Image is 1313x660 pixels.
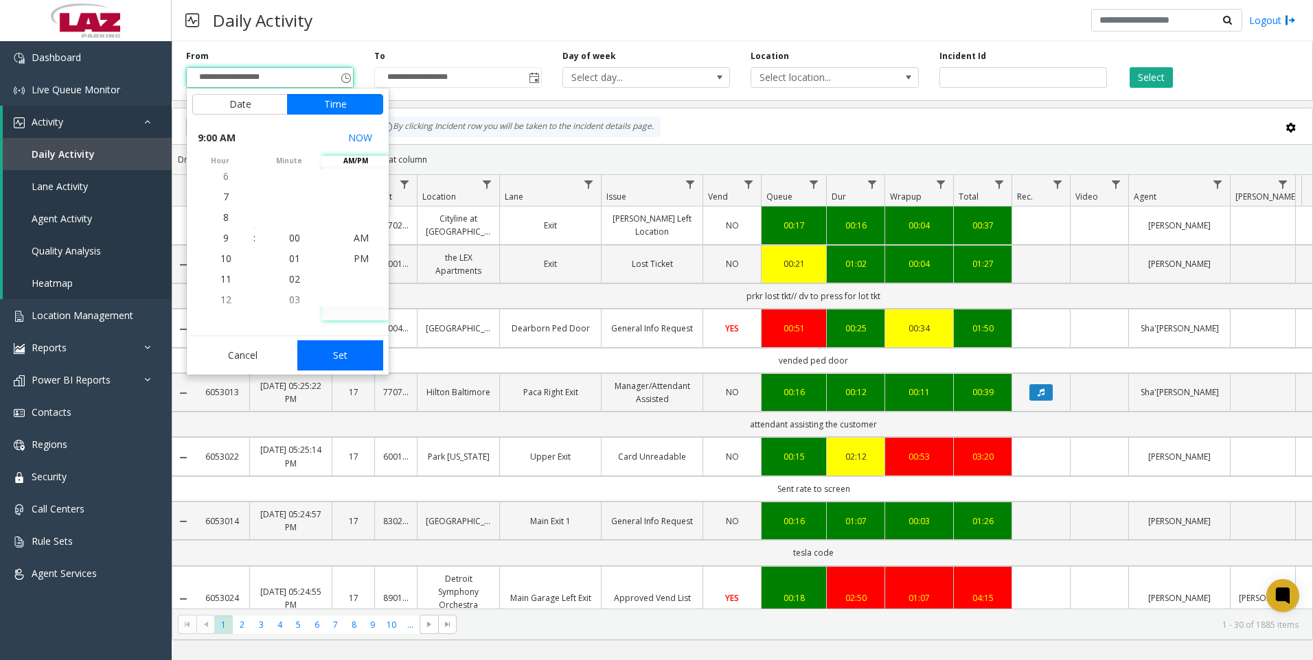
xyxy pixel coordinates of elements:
[172,593,194,604] a: Collapse Details
[835,386,876,399] a: 00:12
[835,591,876,604] a: 02:50
[223,169,229,182] span: 6
[766,191,792,202] span: Queue
[383,386,409,399] a: 770769
[711,322,753,335] a: YES
[172,452,194,463] a: Collapse Details
[220,252,231,265] span: 10
[383,219,409,232] a: 570270
[610,591,694,604] a: Approved Vend List
[223,190,229,203] span: 7
[341,386,366,399] a: 17
[726,515,739,527] span: NO
[14,472,25,483] img: 'icon'
[3,170,172,202] a: Lane Activity
[289,615,308,634] span: Page 5
[14,311,25,322] img: 'icon'
[3,267,172,299] a: Heatmap
[893,450,945,463] div: 00:53
[354,231,369,244] span: AM
[835,450,876,463] div: 02:12
[1137,386,1222,399] a: Sha'[PERSON_NAME]
[893,591,945,604] div: 01:07
[252,615,271,634] span: Page 3
[3,138,172,170] a: Daily Activity
[711,515,753,528] a: NO
[770,257,818,270] div: 00:21
[14,569,25,580] img: 'icon'
[962,515,1003,528] a: 01:26
[1017,191,1033,202] span: Rec.
[832,191,846,202] span: Dur
[563,68,696,87] span: Select day...
[610,450,694,463] a: Card Unreadable
[893,515,945,528] div: 00:03
[863,175,882,193] a: Dur Filter Menu
[711,450,753,463] a: NO
[396,175,414,193] a: Lot Filter Menu
[1075,191,1098,202] span: Video
[14,375,25,386] img: 'icon'
[939,50,986,62] label: Incident Id
[606,191,626,202] span: Issue
[172,259,194,270] a: Collapse Details
[32,502,84,515] span: Call Centers
[726,258,739,270] span: NO
[426,386,491,399] a: Hilton Baltimore
[770,591,818,604] a: 00:18
[835,322,876,335] div: 00:25
[287,94,383,115] button: Time tab
[770,219,818,232] a: 00:17
[770,322,818,335] a: 00:51
[426,450,491,463] a: Park [US_STATE]
[508,257,593,270] a: Exit
[203,386,241,399] a: 6053013
[959,191,979,202] span: Total
[192,340,293,370] button: Cancel
[962,322,1003,335] div: 01:50
[401,615,420,634] span: Page 11
[1274,175,1292,193] a: Parker Filter Menu
[835,515,876,528] a: 01:07
[383,591,409,604] a: 890152
[32,341,67,354] span: Reports
[3,235,172,267] a: Quality Analysis
[198,128,236,148] span: 9:00 AM
[711,257,753,270] a: NO
[610,322,694,335] a: General Info Request
[233,615,251,634] span: Page 2
[426,212,491,238] a: Cityline at [GEOGRAPHIC_DATA]
[32,180,88,193] span: Lane Activity
[610,515,694,528] a: General Info Request
[426,322,491,335] a: [GEOGRAPHIC_DATA]
[32,51,81,64] span: Dashboard
[374,50,385,62] label: To
[271,615,289,634] span: Page 4
[186,50,209,62] label: From
[32,212,92,225] span: Agent Activity
[345,615,363,634] span: Page 8
[1137,322,1222,335] a: Sha'[PERSON_NAME]
[289,272,300,285] span: 02
[962,386,1003,399] a: 00:39
[770,450,818,463] a: 00:15
[893,386,945,399] a: 00:11
[478,175,496,193] a: Location Filter Menu
[562,50,616,62] label: Day of week
[32,276,73,290] span: Heatmap
[1209,175,1227,193] a: Agent Filter Menu
[893,322,945,335] div: 00:34
[1249,13,1296,27] a: Logout
[32,115,63,128] span: Activity
[893,219,945,232] a: 00:04
[751,68,884,87] span: Select location...
[1235,191,1298,202] span: [PERSON_NAME]
[172,324,194,335] a: Collapse Details
[1130,67,1173,88] button: Select
[220,272,231,285] span: 11
[326,615,345,634] span: Page 7
[962,591,1003,604] div: 04:15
